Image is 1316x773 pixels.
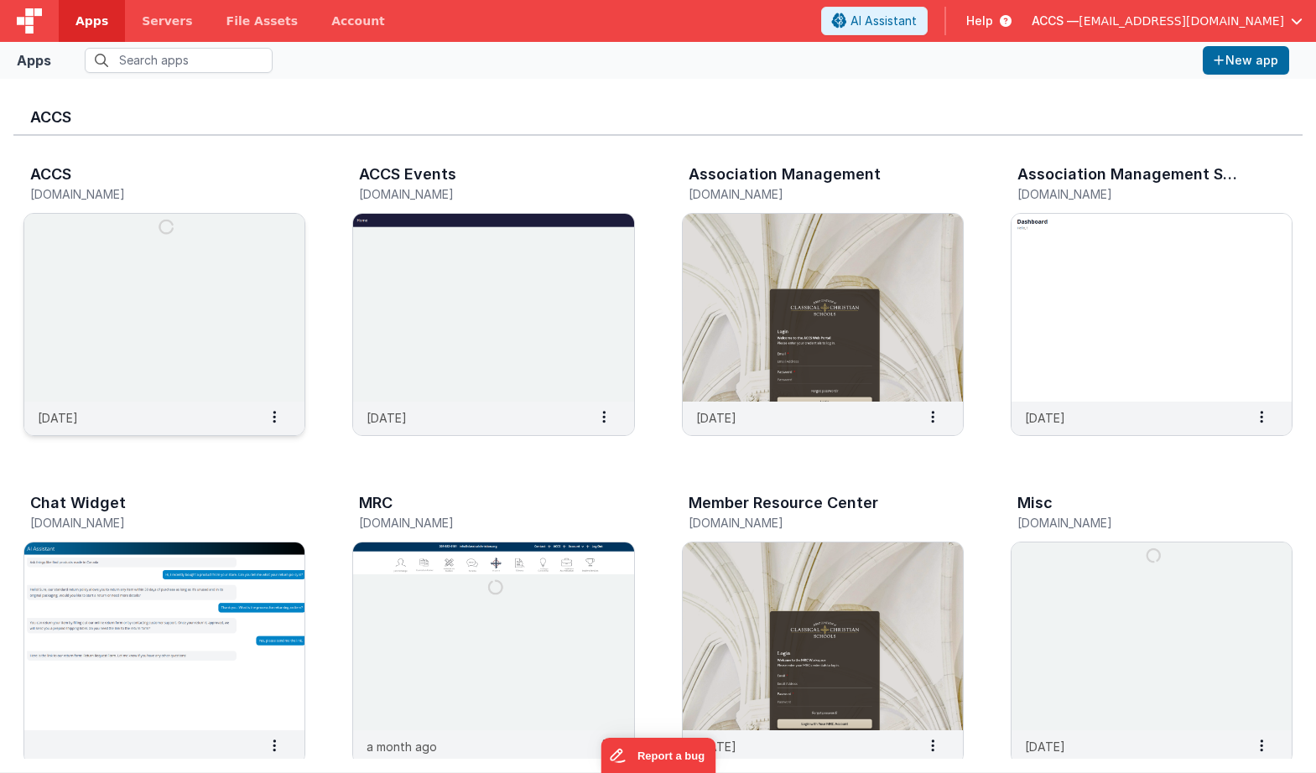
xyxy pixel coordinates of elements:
[1025,738,1065,755] p: [DATE]
[696,738,736,755] p: [DATE]
[359,495,393,511] h3: MRC
[850,13,917,29] span: AI Assistant
[30,495,126,511] h3: Chat Widget
[359,516,592,529] h5: [DOMAIN_NAME]
[17,50,51,70] div: Apps
[30,166,71,183] h3: ACCS
[1203,46,1289,75] button: New app
[1079,13,1284,29] span: [EMAIL_ADDRESS][DOMAIN_NAME]
[367,409,407,427] p: [DATE]
[689,516,922,529] h5: [DOMAIN_NAME]
[689,188,922,200] h5: [DOMAIN_NAME]
[1032,13,1079,29] span: ACCS —
[689,495,878,511] h3: Member Resource Center
[1025,409,1065,427] p: [DATE]
[38,409,78,427] p: [DATE]
[696,409,736,427] p: [DATE]
[30,188,263,200] h5: [DOMAIN_NAME]
[75,13,108,29] span: Apps
[359,188,592,200] h5: [DOMAIN_NAME]
[1017,495,1053,511] h3: Misc
[85,48,273,73] input: Search apps
[226,13,299,29] span: File Assets
[1017,166,1246,183] h3: Association Management Supabase Test
[601,738,715,773] iframe: Marker.io feedback button
[367,738,437,755] p: a month ago
[359,166,456,183] h3: ACCS Events
[30,109,1286,126] h3: ACCS
[1017,188,1251,200] h5: [DOMAIN_NAME]
[821,7,928,35] button: AI Assistant
[1017,516,1251,529] h5: [DOMAIN_NAME]
[142,13,192,29] span: Servers
[689,166,881,183] h3: Association Management
[30,516,263,529] h5: [DOMAIN_NAME]
[1032,13,1303,29] button: ACCS — [EMAIL_ADDRESS][DOMAIN_NAME]
[966,13,993,29] span: Help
